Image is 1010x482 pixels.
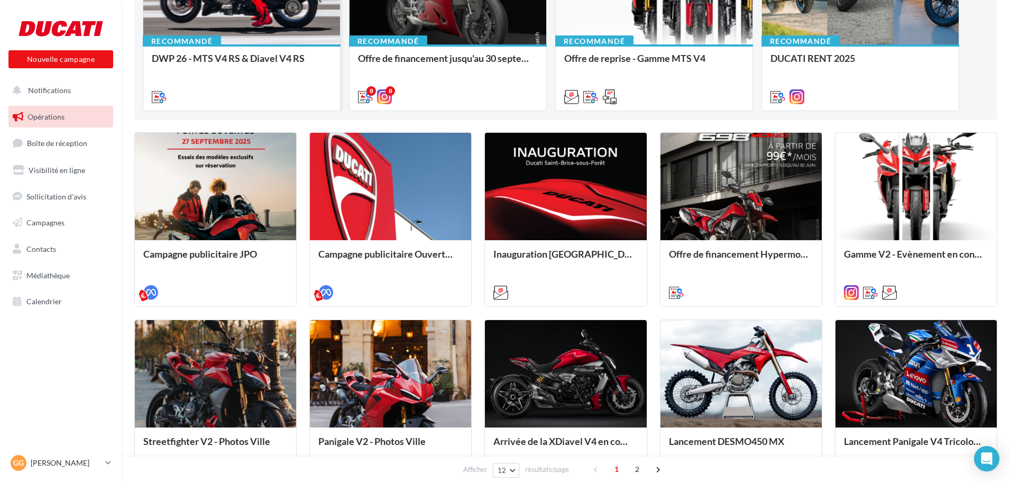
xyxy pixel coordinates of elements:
[152,53,332,74] div: DWP 26 - MTS V4 RS & Diavel V4 RS
[31,458,101,468] p: [PERSON_NAME]
[26,218,65,227] span: Campagnes
[564,53,744,74] div: Offre de reprise - Gamme MTS V4
[26,192,86,201] span: Sollicitation d'avis
[318,249,463,270] div: Campagne publicitaire Ouverture
[143,249,288,270] div: Campagne publicitaire JPO
[844,436,988,457] div: Lancement Panigale V4 Tricolore Italia MY25
[26,271,70,280] span: Médiathèque
[493,463,520,478] button: 12
[6,290,115,313] a: Calendrier
[6,265,115,287] a: Médiathèque
[26,297,62,306] span: Calendrier
[974,446,999,471] div: Open Intercom Messenger
[28,86,71,95] span: Notifications
[6,159,115,181] a: Visibilité en ligne
[143,35,221,47] div: Recommandé
[555,35,633,47] div: Recommandé
[844,249,988,270] div: Gamme V2 - Evènement en concession
[385,86,395,96] div: 8
[29,166,85,175] span: Visibilité en ligne
[629,461,646,478] span: 2
[6,238,115,260] a: Contacts
[366,86,376,96] div: 8
[6,132,115,154] a: Boîte de réception
[669,249,813,270] div: Offre de financement Hypermotard 698 Mono
[608,461,625,478] span: 1
[26,244,56,253] span: Contacts
[27,112,65,121] span: Opérations
[318,436,463,457] div: Panigale V2 - Photos Ville
[498,466,507,475] span: 12
[13,458,24,468] span: Gg
[349,35,427,47] div: Recommandé
[761,35,840,47] div: Recommandé
[669,436,813,457] div: Lancement DESMO450 MX
[358,53,538,74] div: Offre de financement jusqu'au 30 septembre
[143,436,288,457] div: Streetfighter V2 - Photos Ville
[6,186,115,208] a: Sollicitation d'avis
[6,79,111,102] button: Notifications
[27,139,87,148] span: Boîte de réception
[493,249,638,270] div: Inauguration [GEOGRAPHIC_DATA]
[8,453,113,473] a: Gg [PERSON_NAME]
[525,465,569,475] span: résultats/page
[463,465,487,475] span: Afficher
[8,50,113,68] button: Nouvelle campagne
[6,106,115,128] a: Opérations
[6,212,115,234] a: Campagnes
[770,53,950,74] div: DUCATI RENT 2025
[493,436,638,457] div: Arrivée de la XDiavel V4 en concession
